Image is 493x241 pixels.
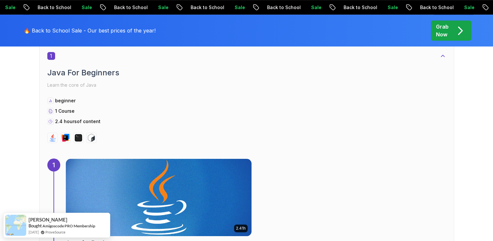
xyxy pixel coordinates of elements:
[338,4,382,11] p: Back to School
[62,134,69,142] img: intellij logo
[229,4,250,11] p: Sale
[75,134,82,142] img: terminal logo
[42,223,95,229] a: Amigoscode PRO Membership
[436,23,449,38] p: Grab Now
[47,81,446,90] p: Learn the core of Java
[5,215,26,236] img: provesource social proof notification image
[109,4,153,11] p: Back to School
[47,159,60,171] div: 1
[236,226,246,231] p: 2.41h
[185,4,229,11] p: Back to School
[55,118,100,125] p: 2.4 hours of content
[76,4,97,11] p: Sale
[153,4,173,11] p: Sale
[29,223,42,228] span: Bought
[55,97,76,104] p: beginner
[88,134,95,142] img: bash logo
[415,4,459,11] p: Back to School
[24,27,156,34] p: 🔥 Back to School Sale - Our best prices of the year!
[45,229,65,235] a: ProveSource
[55,108,75,114] span: 1 Course
[32,4,76,11] p: Back to School
[29,217,67,222] span: [PERSON_NAME]
[262,4,306,11] p: Back to School
[382,4,403,11] p: Sale
[29,229,39,235] span: [DATE]
[306,4,326,11] p: Sale
[459,4,479,11] p: Sale
[47,68,446,78] h2: Java For Beginners
[49,134,56,142] img: java logo
[47,52,55,60] span: 1
[66,159,252,236] img: Java for Beginners card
